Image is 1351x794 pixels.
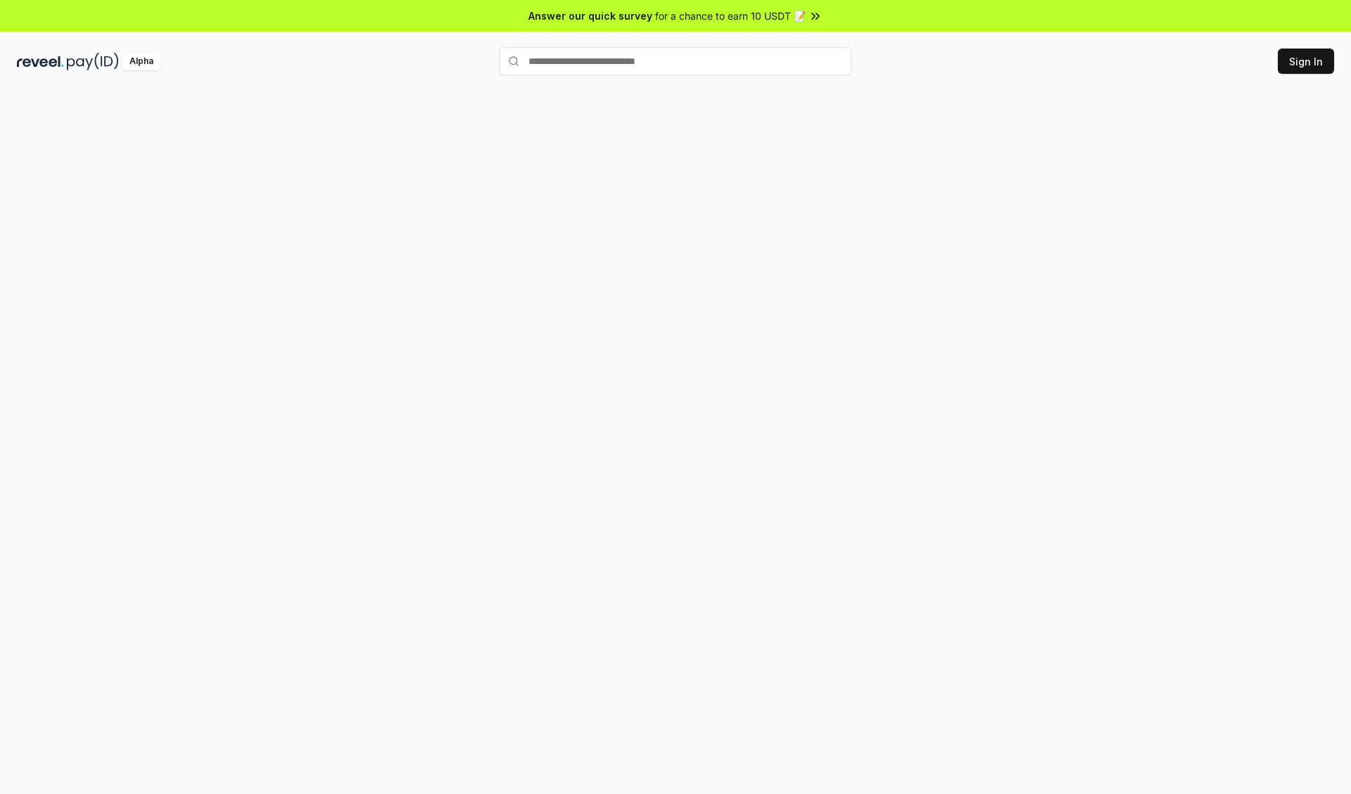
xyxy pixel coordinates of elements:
img: reveel_dark [17,53,64,70]
button: Sign In [1278,49,1334,74]
img: pay_id [67,53,119,70]
div: Alpha [122,53,161,70]
span: for a chance to earn 10 USDT 📝 [655,8,806,23]
span: Answer our quick survey [528,8,652,23]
